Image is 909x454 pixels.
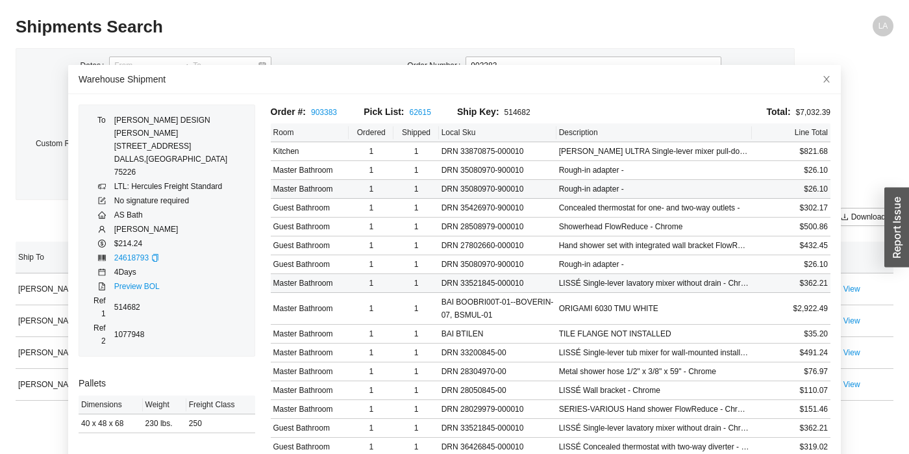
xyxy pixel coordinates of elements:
td: 1 [393,161,438,180]
td: 1 [393,344,438,362]
a: 62615 [410,108,431,117]
div: LISSÉ Concealed thermostat with two-way diverter - Chrome [559,440,750,453]
td: 230 lbs. [143,414,186,433]
a: Preview BOL [114,282,160,291]
th: Shipped [393,123,438,142]
span: swap-right [181,61,190,70]
td: 1 [349,419,393,438]
td: Master Bathroom [271,161,349,180]
div: Copy [151,251,159,264]
div: [PERSON_NAME] DESIGN [PERSON_NAME] [STREET_ADDRESS] DALLAS , [GEOGRAPHIC_DATA] 75226 [114,114,246,179]
span: Ship Key: [457,107,499,117]
td: $110.07 [752,381,830,400]
div: SERIES-VARIOUS Hand shower FlowReduce - Chrome [559,403,750,416]
span: Order #: [271,107,306,117]
td: $491.24 [752,344,830,362]
td: 1 [393,142,438,161]
td: 1 [349,161,393,180]
td: No signature required [114,194,247,208]
td: DRN 33870875-000010 [439,142,556,161]
td: $35.20 [752,325,830,344]
td: Ref 1 [87,294,114,321]
td: 1 [349,255,393,274]
td: 514682 [114,294,247,321]
td: $362.21 [752,419,830,438]
td: Master Bathroom [271,325,349,344]
div: Warehouse Shipment [79,72,830,86]
th: Dimensions [79,396,143,414]
td: Master Bathroom [271,362,349,381]
h3: Pallets [79,376,255,391]
td: DRN 33521845-000010 [439,274,556,293]
td: Guest Bathroom [271,199,349,218]
div: Rough-in adapter - [559,183,750,195]
td: Master Bathroom [271,293,349,325]
td: DRN 28304970-00 [439,362,556,381]
th: Freight Class [186,396,255,414]
td: 1 [393,362,438,381]
span: to [181,61,190,70]
td: DRN 35080970-900010 [439,255,556,274]
div: Metal shower hose 1/2" x 3/8" x 59" - Chrome [559,365,750,378]
button: Close [812,65,841,94]
span: download [841,213,849,222]
td: 1 [349,381,393,400]
td: 1 [393,400,438,419]
td: Master Bathroom [271,400,349,419]
th: Ordered [349,123,393,142]
td: 1 [393,236,438,255]
div: 514682 [457,105,551,120]
td: Guest Bathroom [271,255,349,274]
td: 4 Day s [114,265,247,279]
th: Ship To sortable [16,242,121,273]
td: LTL: Hercules Freight Standard [114,179,247,194]
td: [PERSON_NAME] [114,222,247,236]
td: DRN 28508979-000010 [439,218,556,236]
span: copy [151,254,159,262]
span: Ship To [18,251,108,264]
td: $432.45 [752,236,830,255]
div: TARA ULTRA Single-lever mixer pull-down with spray function - Chrome [559,145,750,158]
td: Guest Bathroom [271,218,349,236]
th: Room [271,123,349,142]
span: close [822,75,831,84]
div: Hand shower set with integrated wall bracket FlowReduce - Chrome [559,239,750,252]
td: 1 [349,325,393,344]
td: Ref 2 [87,321,114,348]
span: LA [878,16,888,36]
a: View [843,316,860,325]
span: form [98,197,106,205]
td: 1 [349,218,393,236]
td: Master Bathroom [271,381,349,400]
td: 1 [349,236,393,255]
div: $7,032.39 [551,105,830,120]
td: [PERSON_NAME] [16,273,121,305]
td: 1 [393,218,438,236]
td: BAI BTILEN [439,325,556,344]
span: Download [851,210,886,223]
div: ORIGAMI 6030 TMU WHITE [559,302,750,315]
td: Guest Bathroom [271,236,349,255]
div: LISSÉ Single-lever lavatory mixer without drain - Chrome [559,277,750,290]
div: TILE FLANGE NOT INSTALLED [559,327,750,340]
th: Local Sku [439,123,556,142]
td: $821.68 [752,142,830,161]
td: $26.10 [752,255,830,274]
td: DRN 35080970-900010 [439,161,556,180]
td: 1 [349,344,393,362]
span: Total: [767,107,791,117]
a: View [843,284,860,294]
button: downloadDownload [833,208,893,226]
td: 1077948 [114,321,247,348]
h2: Shipments Search [16,16,674,38]
td: 1 [349,180,393,199]
td: DRN 33521845-000010 [439,419,556,438]
div: Showerhead FlowReduce - Chrome [559,220,750,233]
span: user [98,225,106,233]
td: Master Bathroom [271,180,349,199]
a: View [843,380,860,389]
td: Master Bathroom [271,274,349,293]
td: Master Bathroom [271,344,349,362]
td: $26.10 [752,161,830,180]
td: DRN 28050845-00 [439,381,556,400]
